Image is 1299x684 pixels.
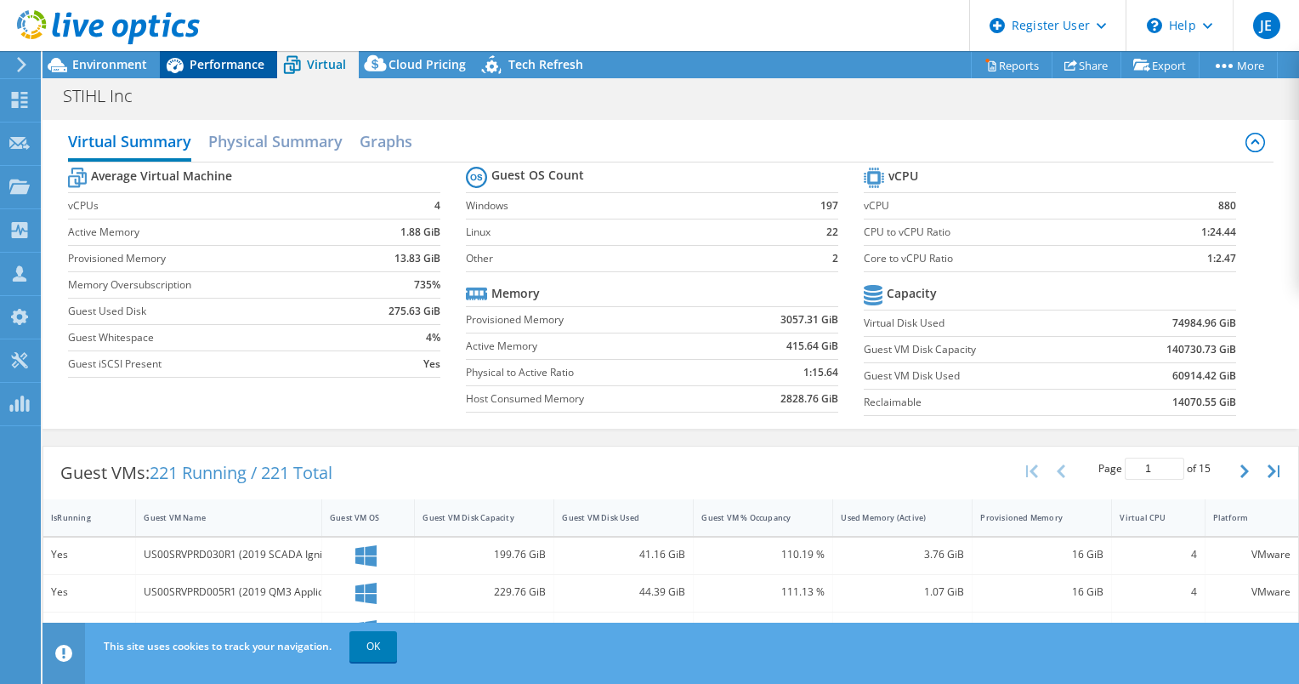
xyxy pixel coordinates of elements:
[144,545,314,564] div: US00SRVPRD030R1 (2019 SCADA Ignition Assembly and Test Cell)
[491,285,540,302] b: Memory
[68,303,351,320] label: Guest Used Disk
[841,583,964,601] div: 1.07 GiB
[400,224,440,241] b: 1.88 GiB
[104,639,332,653] span: This site uses cookies to track your navigation.
[864,394,1100,411] label: Reclaimable
[466,250,790,267] label: Other
[466,224,790,241] label: Linux
[51,512,107,523] div: IsRunning
[466,390,722,408] label: Host Consumed Memory
[841,620,964,639] div: 2.5 GiB
[701,545,825,564] div: 110.19 %
[51,545,128,564] div: Yes
[394,250,440,267] b: 13.83 GiB
[786,338,838,355] b: 415.64 GiB
[832,250,838,267] b: 2
[208,124,343,158] h2: Physical Summary
[780,311,838,328] b: 3057.31 GiB
[1199,461,1211,476] span: 15
[91,168,232,185] b: Average Virtual Machine
[1172,394,1236,411] b: 14070.55 GiB
[144,620,314,639] div: US00SRVPRD025R1 (2019 SCADA Ignition TD + Share)
[144,583,314,601] div: US00SRVPRD005R1 (2019 QM3 Application)
[864,315,1100,332] label: Virtual Disk Used
[423,545,546,564] div: 199.76 GiB
[1213,620,1290,639] div: VMware
[701,583,825,601] div: 111.13 %
[68,356,351,373] label: Guest iSCSI Present
[1207,250,1236,267] b: 1:2.47
[1052,52,1121,78] a: Share
[43,447,349,499] div: Guest VMs:
[72,56,147,72] span: Environment
[423,620,546,639] div: 229.74 GiB
[1201,224,1236,241] b: 1:24.44
[562,583,685,601] div: 44.39 GiB
[562,545,685,564] div: 41.16 GiB
[780,390,838,408] b: 2828.76 GiB
[55,87,159,105] h1: STIHL Inc
[423,356,440,373] b: Yes
[980,512,1083,523] div: Provisioned Memory
[864,368,1100,385] label: Guest VM Disk Used
[803,364,838,381] b: 1:15.64
[980,583,1103,601] div: 16 GiB
[562,512,665,523] div: Guest VM Disk Used
[1120,545,1196,564] div: 4
[466,311,722,328] label: Provisioned Memory
[841,545,964,564] div: 3.76 GiB
[864,224,1138,241] label: CPU to vCPU Ratio
[389,56,466,72] span: Cloud Pricing
[1172,368,1236,385] b: 60914.42 GiB
[423,583,546,601] div: 229.76 GiB
[51,620,128,639] div: Yes
[434,197,440,214] b: 4
[190,56,264,72] span: Performance
[68,276,351,294] label: Memory Oversubscription
[1120,512,1176,523] div: Virtual CPU
[864,250,1138,267] label: Core to vCPU Ratio
[330,512,386,523] div: Guest VM OS
[1120,620,1196,639] div: 4
[1120,583,1196,601] div: 4
[841,512,944,523] div: Used Memory (Active)
[68,329,351,346] label: Guest Whitespace
[826,224,838,241] b: 22
[491,167,584,184] b: Guest OS Count
[980,620,1103,639] div: 8 GiB
[307,56,346,72] span: Virtual
[423,512,525,523] div: Guest VM Disk Capacity
[888,168,918,185] b: vCPU
[466,364,722,381] label: Physical to Active Ratio
[864,341,1100,358] label: Guest VM Disk Capacity
[1166,341,1236,358] b: 140730.73 GiB
[980,545,1103,564] div: 16 GiB
[1213,545,1290,564] div: VMware
[971,52,1052,78] a: Reports
[864,197,1138,214] label: vCPU
[562,620,685,639] div: 43.79 GiB
[1147,18,1162,33] svg: \n
[51,583,128,601] div: Yes
[1213,512,1270,523] div: Platform
[150,461,332,484] span: 221 Running / 221 Total
[887,285,937,302] b: Capacity
[426,329,440,346] b: 4%
[508,56,583,72] span: Tech Refresh
[820,197,838,214] b: 197
[1253,12,1280,39] span: JE
[701,512,804,523] div: Guest VM % Occupancy
[1199,52,1278,78] a: More
[466,338,722,355] label: Active Memory
[68,224,351,241] label: Active Memory
[1213,583,1290,601] div: VMware
[466,197,790,214] label: Windows
[414,276,440,294] b: 735%
[349,631,397,662] a: OK
[1120,52,1200,78] a: Export
[701,620,825,639] div: 19.04 %
[68,197,351,214] label: vCPUs
[360,124,412,158] h2: Graphs
[1098,458,1211,480] span: Page of
[1218,197,1236,214] b: 880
